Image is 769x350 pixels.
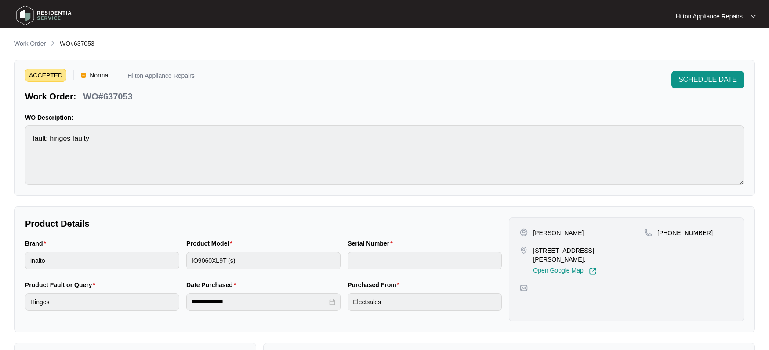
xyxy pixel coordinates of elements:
input: Product Model [186,252,341,269]
label: Product Model [186,239,236,248]
p: Hilton Appliance Repairs [127,73,195,82]
p: Hilton Appliance Repairs [675,12,743,21]
input: Brand [25,252,179,269]
a: Work Order [12,39,47,49]
p: WO Description: [25,113,744,122]
img: residentia service logo [13,2,75,29]
label: Date Purchased [186,280,239,289]
input: Purchased From [348,293,502,311]
img: map-pin [520,284,528,292]
label: Brand [25,239,50,248]
img: map-pin [520,246,528,254]
label: Serial Number [348,239,396,248]
img: Link-External [589,267,597,275]
p: Work Order [14,39,46,48]
img: Vercel Logo [81,73,86,78]
img: chevron-right [49,40,56,47]
img: user-pin [520,228,528,236]
p: WO#637053 [83,90,132,103]
textarea: fault: hinges faulty [25,125,744,185]
span: SCHEDULE DATE [678,74,737,85]
a: Open Google Map [533,267,596,275]
button: SCHEDULE DATE [671,71,744,88]
label: Product Fault or Query [25,280,99,289]
p: Product Details [25,217,502,230]
input: Date Purchased [192,297,327,306]
span: WO#637053 [60,40,94,47]
img: map-pin [644,228,652,236]
input: Product Fault or Query [25,293,179,311]
img: dropdown arrow [751,14,756,18]
p: Work Order: [25,90,76,103]
p: [PERSON_NAME] [533,228,584,237]
label: Purchased From [348,280,403,289]
p: [STREET_ADDRESS][PERSON_NAME], [533,246,644,264]
p: [PHONE_NUMBER] [657,228,713,237]
span: Normal [86,69,113,82]
input: Serial Number [348,252,502,269]
span: ACCEPTED [25,69,66,82]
